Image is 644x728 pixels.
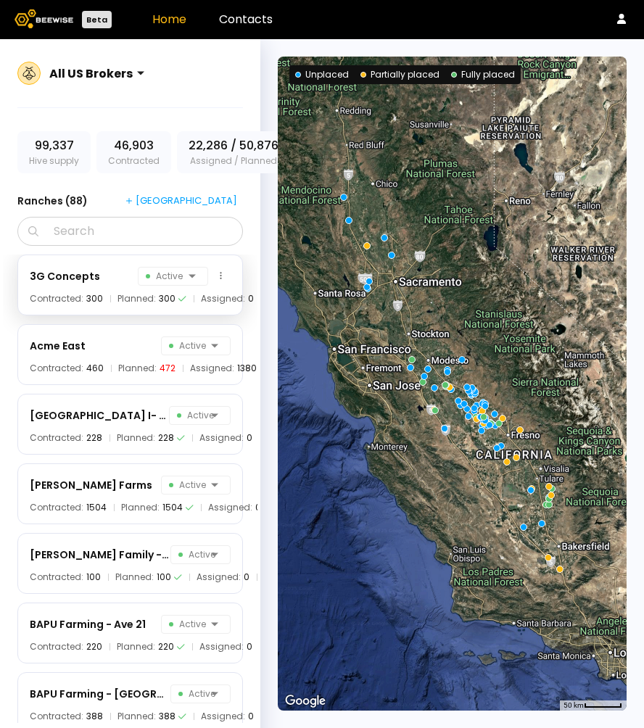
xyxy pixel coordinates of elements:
[49,65,133,83] div: All US Brokers
[157,573,171,582] div: 100
[158,434,174,442] div: 228
[208,503,252,512] span: Assigned:
[117,712,156,721] span: Planned:
[201,712,245,721] span: Assigned:
[247,434,252,442] div: 0
[118,364,157,373] span: Planned:
[86,573,101,582] div: 100
[86,364,104,373] div: 460
[117,642,155,651] span: Planned:
[169,476,206,494] span: Active
[160,364,176,373] div: 472
[199,434,244,442] span: Assigned:
[559,700,627,711] button: Map scale: 50 km per 49 pixels
[178,546,215,563] span: Active
[30,503,83,512] span: Contracted:
[86,503,107,512] div: 1504
[197,573,241,582] span: Assigned:
[125,194,237,207] div: [GEOGRAPHIC_DATA]
[563,701,584,709] span: 50 km
[120,191,243,211] button: [GEOGRAPHIC_DATA]
[121,503,160,512] span: Planned:
[295,68,349,81] div: Unplaced
[30,685,170,703] div: BAPU Farming - [GEOGRAPHIC_DATA] 14 1/2
[86,294,103,303] div: 300
[30,294,83,303] span: Contracted:
[247,642,252,651] div: 0
[30,364,83,373] span: Contracted:
[178,685,215,703] span: Active
[169,616,206,633] span: Active
[35,137,74,154] span: 99,337
[281,692,329,711] img: Google
[152,11,186,28] a: Home
[86,642,102,651] div: 220
[146,268,183,285] span: Active
[177,131,290,173] div: Assigned / Planned
[159,294,176,303] div: 300
[248,294,254,303] div: 0
[177,407,214,424] span: Active
[281,692,329,711] a: Open this area in Google Maps (opens a new window)
[201,294,245,303] span: Assigned:
[30,642,83,651] span: Contracted:
[158,642,174,651] div: 220
[30,268,100,285] div: 3G Concepts
[162,503,183,512] div: 1504
[15,9,73,28] img: Beewise logo
[190,364,234,373] span: Assigned:
[159,712,176,721] div: 388
[117,434,155,442] span: Planned:
[30,476,152,494] div: [PERSON_NAME] Farms
[96,131,171,173] div: Contracted
[219,11,273,28] a: Contacts
[30,712,83,721] span: Contracted:
[86,712,103,721] div: 388
[117,294,156,303] span: Planned:
[30,434,83,442] span: Contracted:
[244,573,249,582] div: 0
[115,573,154,582] span: Planned:
[248,712,254,721] div: 0
[360,68,439,81] div: Partially placed
[30,616,146,633] div: BAPU Farming - Ave 21
[169,337,206,355] span: Active
[199,642,244,651] span: Assigned:
[30,573,83,582] span: Contracted:
[189,137,278,154] span: 22,286 / 50,876
[82,11,112,28] div: Beta
[30,407,169,424] div: [GEOGRAPHIC_DATA] I- Ave 7
[255,503,261,512] div: 0
[17,191,88,211] h3: Ranches ( 88 )
[237,364,257,373] div: 1380
[114,137,154,154] span: 46,903
[17,131,91,173] div: Hive supply
[86,434,102,442] div: 228
[30,546,170,563] div: [PERSON_NAME] Family - [PERSON_NAME] Ave
[30,337,86,355] div: Acme East
[451,68,515,81] div: Fully placed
